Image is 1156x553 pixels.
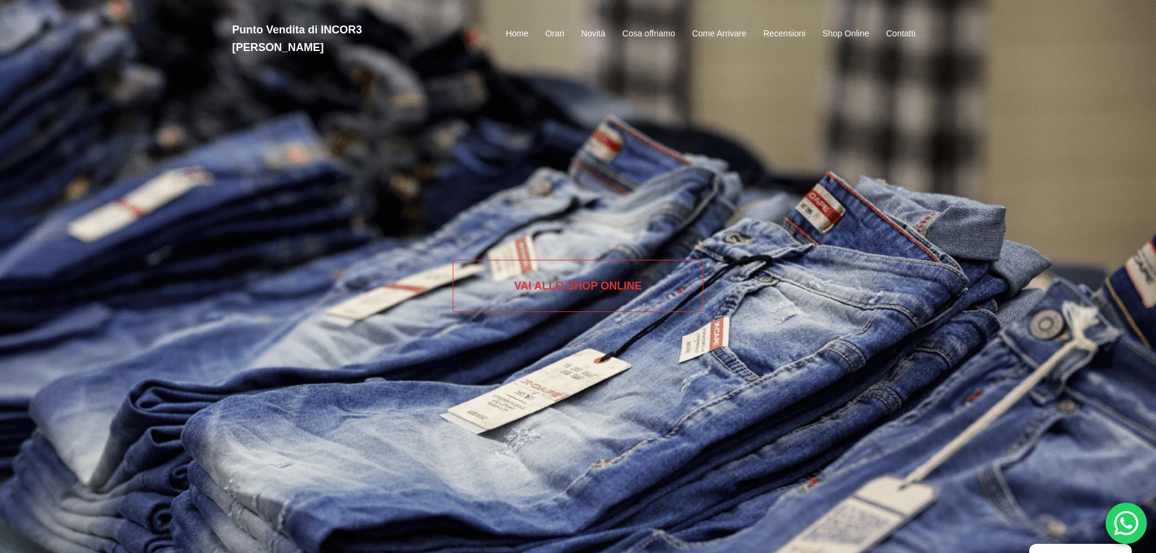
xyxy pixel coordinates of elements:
[546,27,564,41] a: Orari
[453,260,703,312] a: Vai allo SHOP ONLINE
[1106,503,1147,544] div: 'Hai
[822,27,869,41] a: Shop Online
[763,27,805,41] a: Recensioni
[505,27,528,41] a: Home
[581,27,606,41] a: Novità
[623,27,675,41] a: Cosa offriamo
[232,21,451,56] h2: Punto Vendita di INCOR3 [PERSON_NAME]
[692,27,746,41] a: Come Arrivare
[886,27,915,41] a: Contatti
